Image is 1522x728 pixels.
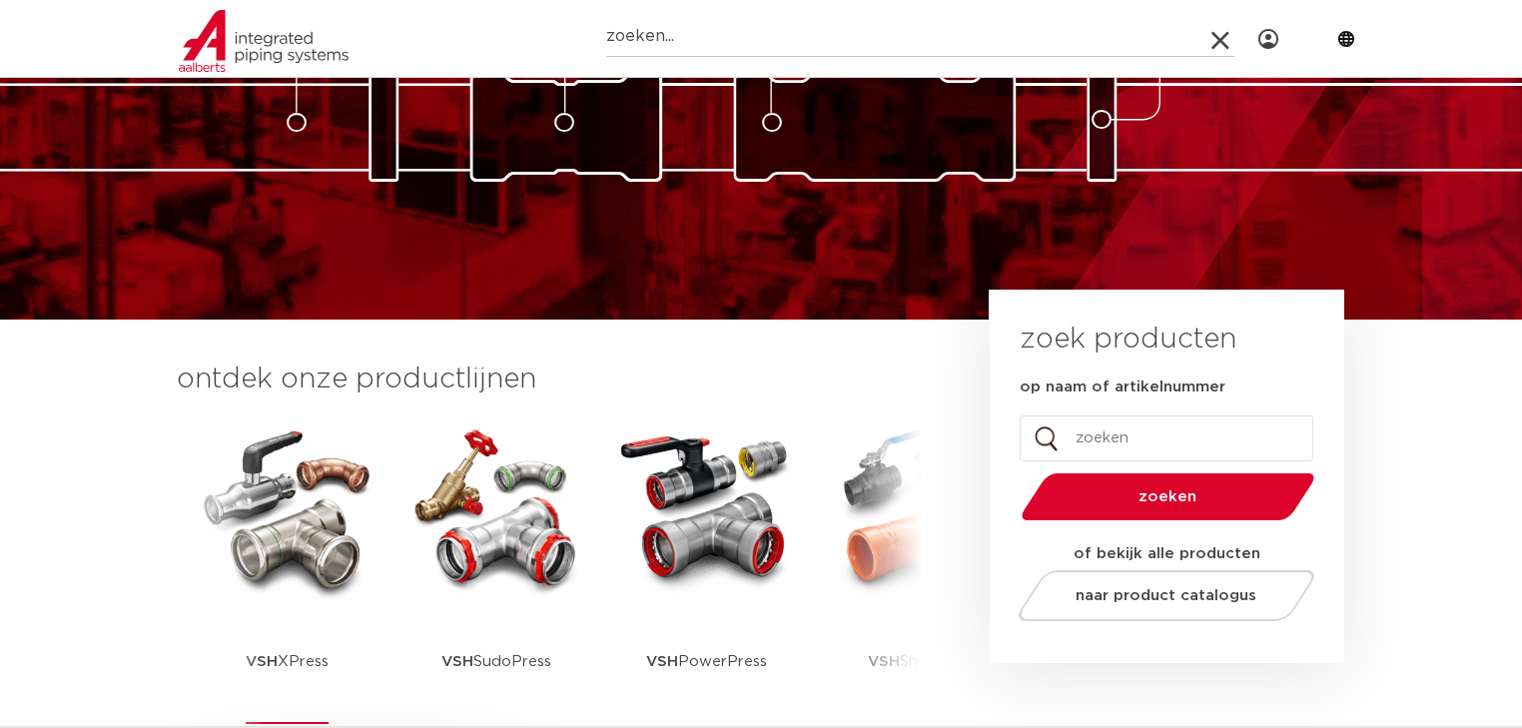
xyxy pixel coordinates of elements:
[441,654,473,669] strong: VSH
[1014,471,1323,522] button: zoeken
[246,654,278,669] strong: VSH
[606,17,1234,57] input: zoeken...
[246,599,329,724] p: XPress
[1074,546,1260,561] strong: of bekijk alle producten
[1014,570,1320,621] a: naar product catalogus
[197,419,377,724] a: VSHXPress
[646,599,767,724] p: PowerPress
[1077,588,1257,603] span: naar product catalogus
[826,419,1006,724] a: VSHShurjoint
[1020,377,1225,397] label: op naam of artikelnummer
[1073,489,1263,504] span: zoeken
[868,654,900,669] strong: VSH
[441,599,551,724] p: SudoPress
[616,419,796,724] a: VSHPowerPress
[406,419,586,724] a: VSHSudoPress
[868,599,965,724] p: Shurjoint
[1020,320,1236,360] h3: zoek producten
[646,654,678,669] strong: VSH
[177,360,922,399] h3: ontdek onze productlijnen
[1020,415,1313,461] input: zoeken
